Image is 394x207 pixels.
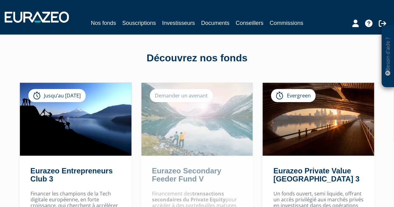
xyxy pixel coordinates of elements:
[152,190,225,203] strong: transactions secondaires du Private Equity
[236,19,263,27] a: Conseillers
[201,19,230,27] a: Documents
[122,19,156,27] a: Souscriptions
[91,19,116,28] a: Nos fonds
[273,167,359,183] a: Eurazeo Private Value [GEOGRAPHIC_DATA] 3
[31,167,113,183] a: Eurazeo Entrepreneurs Club 3
[150,89,213,102] div: Demander un avenant
[384,28,392,84] p: Besoin d'aide ?
[152,167,221,183] a: Eurazeo Secondary Feeder Fund V
[162,19,195,27] a: Investisseurs
[271,89,316,102] div: Evergreen
[28,89,86,102] div: Jusqu’au [DATE]
[5,12,69,23] img: 1732889491-logotype_eurazeo_blanc_rvb.png
[20,51,375,65] div: Découvrez nos fonds
[263,83,374,156] img: Eurazeo Private Value Europe 3
[141,83,253,156] img: Eurazeo Secondary Feeder Fund V
[20,83,131,156] img: Eurazeo Entrepreneurs Club 3
[270,19,303,27] a: Commissions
